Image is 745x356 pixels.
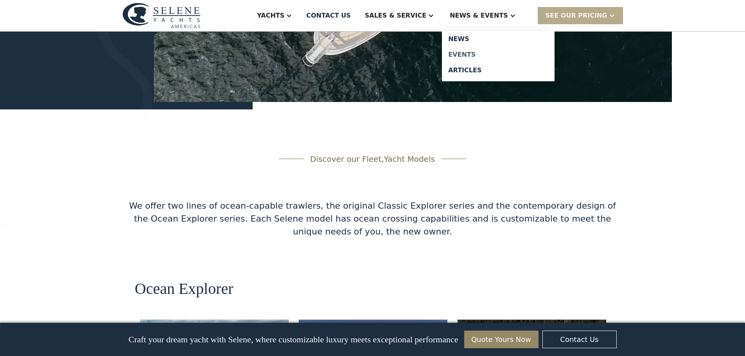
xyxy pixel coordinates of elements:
nav: News & EVENTS [442,31,555,81]
a: Contact Us [542,331,617,348]
div: News [448,36,548,42]
p: Craft your dream yacht with Selene, where customizable luxury meets exceptional performance [128,335,458,345]
div: News & EVENTS [450,11,508,20]
div: SEE Our Pricing [546,11,607,20]
h2: Ocean Explorer [135,280,233,297]
a: Articles [442,63,555,78]
div: Yachts [257,11,284,20]
div: We offer two lines of ocean-capable trawlers, the original Classic Explorer series and the contem... [122,199,623,238]
a: News [442,31,555,47]
img: logo [122,3,201,28]
a: Events [442,47,555,63]
div: Sales & Service [365,11,426,20]
a: Quote Yours Now [464,331,539,348]
span: Yacht Models [384,154,435,164]
div: Articles [448,67,548,73]
div: Discover our Fleet, [310,153,435,165]
div: Events [448,52,548,58]
div: SEE Our Pricing [538,7,623,24]
div: Contact US [306,11,351,20]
